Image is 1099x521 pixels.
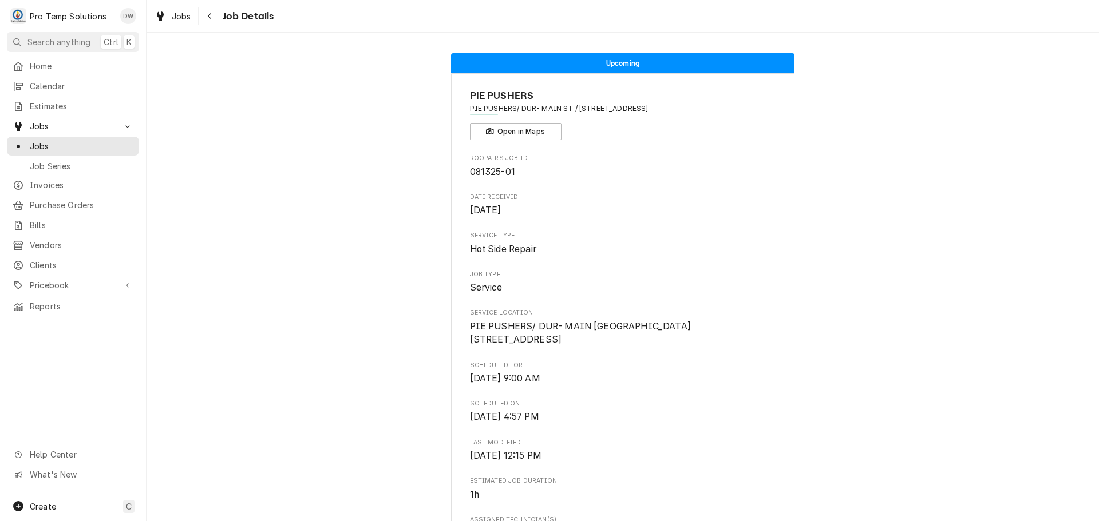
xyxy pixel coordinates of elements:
[10,8,26,24] div: P
[470,193,776,202] span: Date Received
[470,399,776,424] div: Scheduled On
[470,320,776,347] span: Service Location
[470,231,776,256] div: Service Type
[470,88,776,104] span: Name
[30,160,133,172] span: Job Series
[470,204,776,217] span: Date Received
[30,10,106,22] div: Pro Temp Solutions
[470,123,562,140] button: Open in Maps
[7,117,139,136] a: Go to Jobs
[30,120,116,132] span: Jobs
[126,36,132,48] span: K
[470,104,776,114] span: Address
[470,270,776,279] span: Job Type
[470,449,776,463] span: Last Modified
[30,60,133,72] span: Home
[30,239,133,251] span: Vendors
[10,8,26,24] div: Pro Temp Solutions's Avatar
[30,100,133,112] span: Estimates
[470,438,776,463] div: Last Modified
[470,361,776,370] span: Scheduled For
[30,448,132,460] span: Help Center
[104,36,118,48] span: Ctrl
[470,154,776,178] div: Roopairs Job ID
[470,361,776,385] div: Scheduled For
[30,179,133,191] span: Invoices
[470,166,515,177] span: 081325-01
[7,236,139,254] a: Vendors
[470,321,691,345] span: PIE PUSHERS/ DUR- MAIN [GEOGRAPHIC_DATA][STREET_ADDRESS]
[470,476,776,486] span: Estimated Job Duration
[7,137,139,156] a: Jobs
[172,10,191,22] span: Jobs
[470,270,776,295] div: Job Type
[7,97,139,116] a: Estimates
[470,476,776,501] div: Estimated Job Duration
[470,308,776,317] span: Service Location
[30,502,56,511] span: Create
[30,259,133,271] span: Clients
[470,244,536,254] span: Hot Side Repair
[606,59,639,67] span: Upcoming
[470,282,503,293] span: Service
[470,410,776,424] span: Scheduled On
[470,373,540,384] span: [DATE] 9:00 AM
[470,372,776,385] span: Scheduled For
[120,8,136,24] div: DW
[7,297,139,316] a: Reports
[470,489,479,500] span: 1h
[470,411,539,422] span: [DATE] 4:57 PM
[470,231,776,240] span: Service Type
[470,281,776,295] span: Job Type
[126,500,132,512] span: C
[27,36,90,48] span: Search anything
[30,80,133,92] span: Calendar
[30,300,133,312] span: Reports
[470,165,776,179] span: Roopairs Job ID
[470,308,776,347] div: Service Location
[7,465,139,484] a: Go to What's New
[120,8,136,24] div: Dana Williams's Avatar
[7,32,139,52] button: Search anythingCtrlK
[7,176,139,194] a: Invoices
[470,205,501,216] span: [DATE]
[470,88,776,140] div: Client Information
[7,157,139,176] a: Job Series
[470,193,776,217] div: Date Received
[7,256,139,275] a: Clients
[7,276,139,295] a: Go to Pricebook
[470,488,776,502] span: Estimated Job Duration
[470,242,776,256] span: Service Type
[30,468,132,480] span: What's New
[7,77,139,96] a: Calendar
[470,154,776,163] span: Roopairs Job ID
[451,53,794,73] div: Status
[219,9,274,24] span: Job Details
[7,216,139,234] a: Bills
[470,450,541,461] span: [DATE] 12:15 PM
[201,7,219,25] button: Navigate back
[30,140,133,152] span: Jobs
[470,438,776,447] span: Last Modified
[7,196,139,214] a: Purchase Orders
[30,279,116,291] span: Pricebook
[7,57,139,75] a: Home
[7,445,139,464] a: Go to Help Center
[150,7,196,26] a: Jobs
[30,219,133,231] span: Bills
[30,199,133,211] span: Purchase Orders
[470,399,776,408] span: Scheduled On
